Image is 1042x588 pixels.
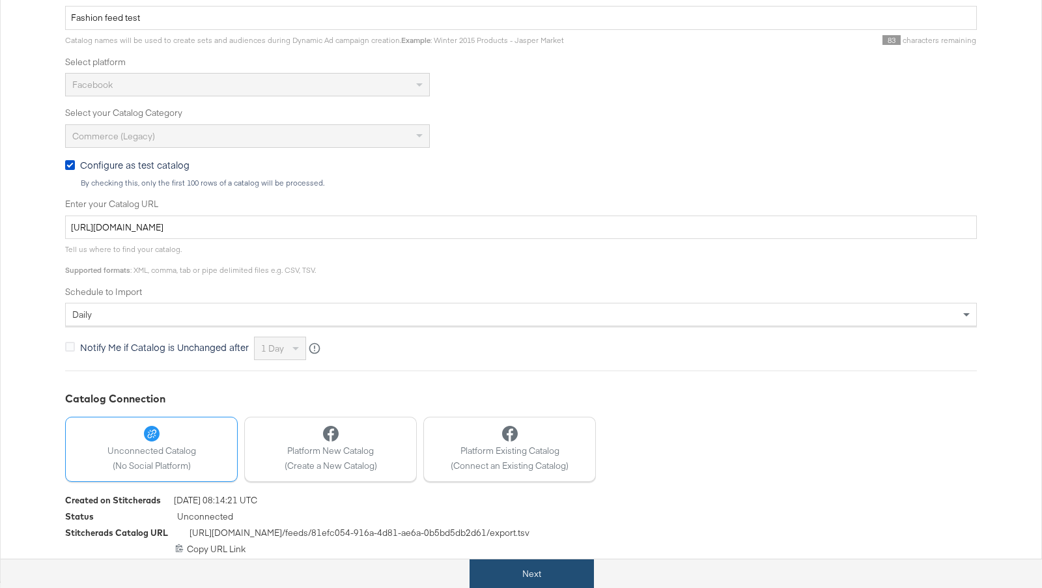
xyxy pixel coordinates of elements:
[564,35,977,46] div: characters remaining
[65,244,316,275] span: Tell us where to find your catalog. : XML, comma, tab or pipe delimited files e.g. CSV, TSV.
[65,511,94,523] div: Status
[65,35,564,45] span: Catalog names will be used to create sets and audiences during Dynamic Ad campaign creation. : Wi...
[65,391,977,406] div: Catalog Connection
[65,107,977,119] label: Select your Catalog Category
[451,445,569,457] span: Platform Existing Catalog
[65,56,977,68] label: Select platform
[190,527,529,543] span: [URL][DOMAIN_NAME] /feeds/ 81efc054-916a-4d81-ae6a-0b5bd5db2d61 /export.tsv
[80,178,977,188] div: By checking this, only the first 100 rows of a catalog will be processed.
[65,216,977,240] input: Enter Catalog URL, e.g. http://www.example.com/products.xml
[72,309,92,320] span: daily
[65,527,168,539] div: Stitcherads Catalog URL
[423,417,596,482] button: Platform Existing Catalog(Connect an Existing Catalog)
[65,543,977,555] div: Copy URL Link
[80,341,249,354] span: Notify Me if Catalog is Unchanged after
[882,35,901,45] span: 83
[177,511,233,527] span: Unconnected
[244,417,417,482] button: Platform New Catalog(Create a New Catalog)
[72,79,113,91] span: Facebook
[107,445,196,457] span: Unconnected Catalog
[80,158,190,171] span: Configure as test catalog
[401,35,430,45] strong: Example
[65,198,977,210] label: Enter your Catalog URL
[65,6,977,30] input: Name your catalog e.g. My Dynamic Product Catalog
[72,130,155,142] span: Commerce (Legacy)
[285,445,377,457] span: Platform New Catalog
[261,343,284,354] span: 1 day
[65,286,977,298] label: Schedule to Import
[451,460,569,472] span: (Connect an Existing Catalog)
[174,494,257,511] span: [DATE] 08:14:21 UTC
[65,417,238,482] button: Unconnected Catalog(No Social Platform)
[285,460,377,472] span: (Create a New Catalog)
[107,460,196,472] span: (No Social Platform)
[65,265,130,275] strong: Supported formats
[65,494,161,507] div: Created on Stitcherads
